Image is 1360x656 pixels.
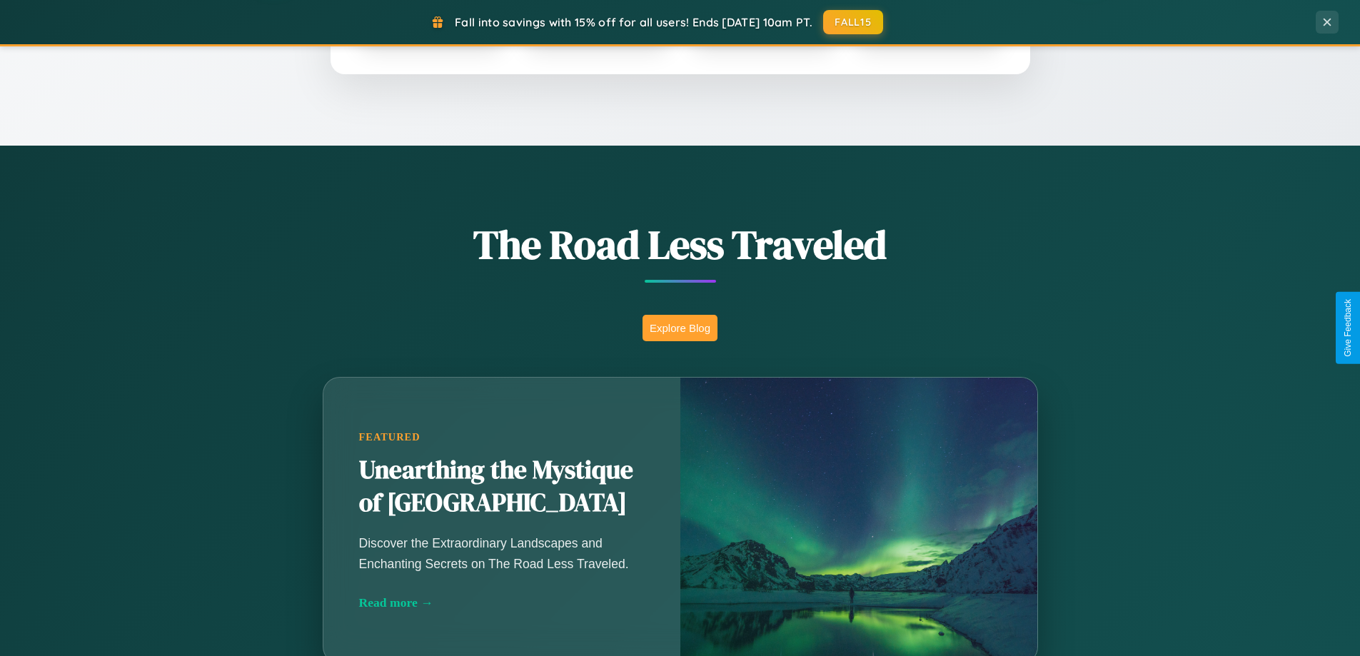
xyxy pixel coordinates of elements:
button: Explore Blog [643,315,717,341]
button: FALL15 [823,10,883,34]
h2: Unearthing the Mystique of [GEOGRAPHIC_DATA] [359,454,645,520]
div: Featured [359,431,645,443]
div: Read more → [359,595,645,610]
p: Discover the Extraordinary Landscapes and Enchanting Secrets on The Road Less Traveled. [359,533,645,573]
span: Fall into savings with 15% off for all users! Ends [DATE] 10am PT. [455,15,812,29]
div: Give Feedback [1343,299,1353,357]
h1: The Road Less Traveled [252,217,1109,272]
